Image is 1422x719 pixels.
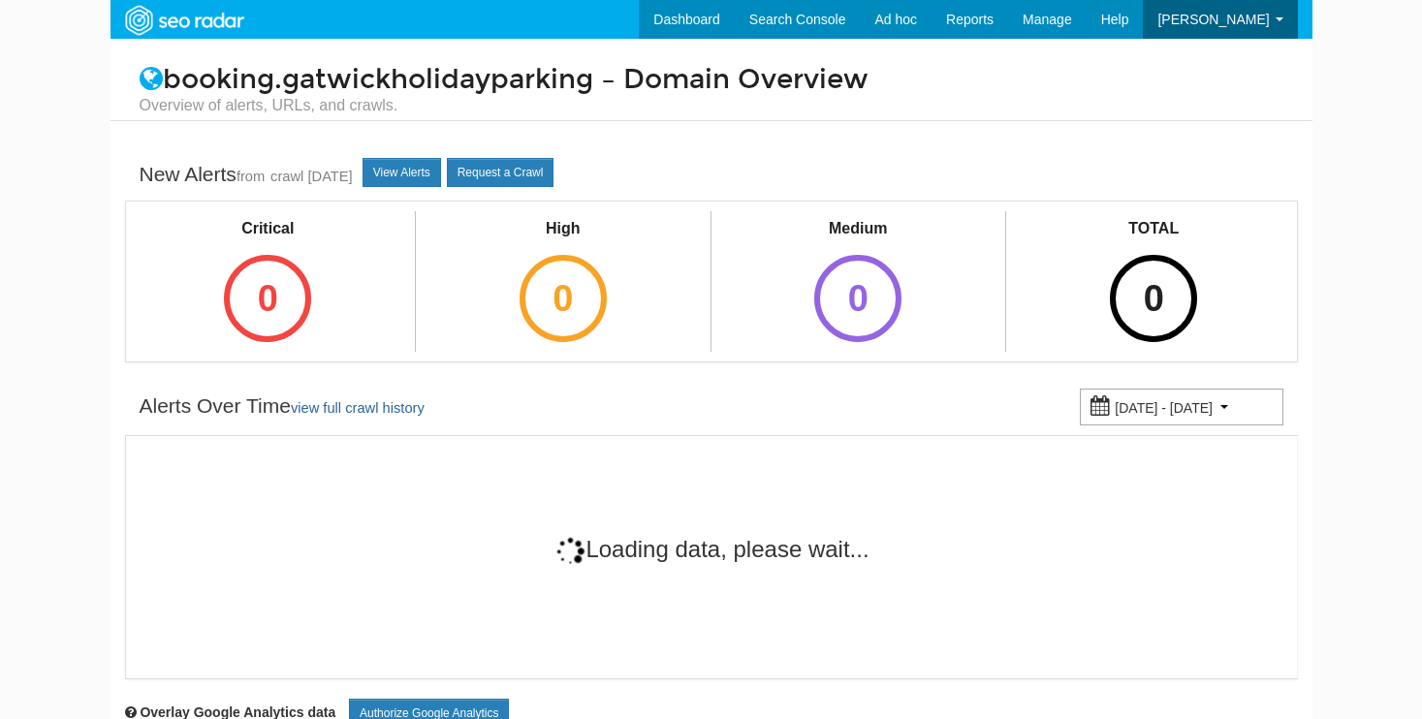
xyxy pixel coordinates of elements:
a: view full crawl history [291,400,425,416]
div: Critical [206,218,329,240]
a: crawl [DATE] [270,169,353,184]
div: 0 [1110,255,1197,342]
span: Reports [946,12,994,27]
h1: booking.gatwickholidayparking – Domain Overview [125,65,1298,116]
div: 0 [224,255,311,342]
div: TOTAL [1092,218,1215,240]
span: Loading data, please wait... [554,536,869,562]
span: Ad hoc [874,12,917,27]
div: 0 [520,255,607,342]
small: Overview of alerts, URLs, and crawls. [140,95,1283,116]
a: Request a Crawl [447,158,554,187]
small: from [237,169,265,184]
img: SEORadar [117,3,251,38]
a: View Alerts [363,158,441,187]
div: High [502,218,624,240]
img: 11-4dc14fe5df68d2ae899e237faf9264d6df02605dd655368cb856cd6ce75c7573.gif [554,536,585,567]
div: Alerts Over Time [140,391,425,422]
small: [DATE] - [DATE] [1115,400,1213,416]
span: Help [1101,12,1129,27]
div: Medium [797,218,919,240]
span: [PERSON_NAME] [1157,12,1269,27]
div: New Alerts [140,160,353,191]
div: 0 [814,255,901,342]
span: Manage [1023,12,1072,27]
